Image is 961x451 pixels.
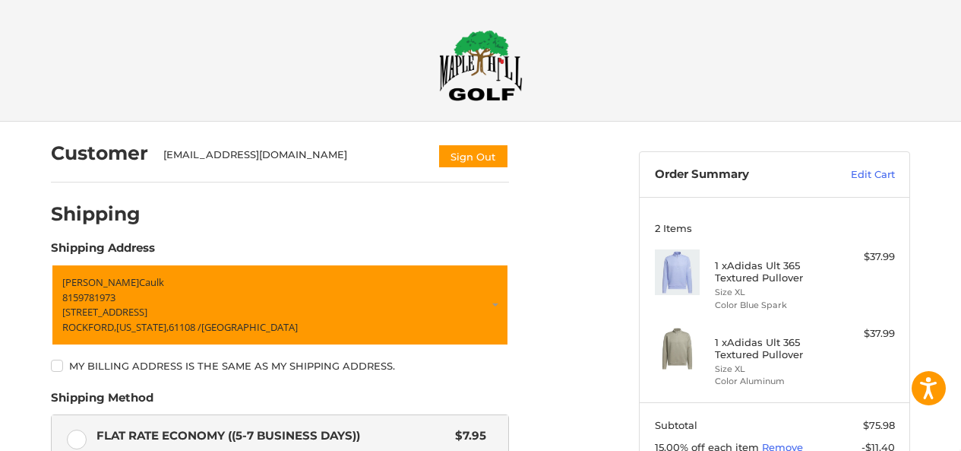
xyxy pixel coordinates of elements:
[51,141,148,165] h2: Customer
[655,167,818,183] h3: Order Summary
[62,305,147,319] span: [STREET_ADDRESS]
[201,320,298,334] span: [GEOGRAPHIC_DATA]
[51,389,153,414] legend: Shipping Method
[51,202,141,226] h2: Shipping
[163,148,423,169] div: [EMAIL_ADDRESS][DOMAIN_NAME]
[51,360,509,372] label: My billing address is the same as my shipping address.
[818,167,895,183] a: Edit Cart
[62,291,115,304] span: 8159781973
[655,419,697,431] span: Subtotal
[715,299,831,312] li: Color Blue Spark
[116,320,169,334] span: [US_STATE],
[447,427,486,445] span: $7.95
[863,419,895,431] span: $75.98
[835,326,895,341] div: $37.99
[96,427,448,445] span: Flat Rate Economy ((5-7 Business Days))
[439,30,523,101] img: Maple Hill Golf
[169,320,201,334] span: 61108 /
[62,275,139,289] span: [PERSON_NAME]
[715,375,831,388] li: Color Aluminum
[835,249,895,265] div: $37.99
[715,259,831,284] h4: 1 x Adidas Ult 365 Textured Pullover
[715,336,831,361] h4: 1 x Adidas Ult 365 Textured Pullover
[62,320,116,334] span: ROCKFORD,
[139,275,164,289] span: Caulk
[51,264,509,346] a: Enter or select a different address
[715,286,831,299] li: Size XL
[51,240,155,264] legend: Shipping Address
[715,363,831,376] li: Size XL
[438,144,509,169] button: Sign Out
[655,222,895,234] h3: 2 Items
